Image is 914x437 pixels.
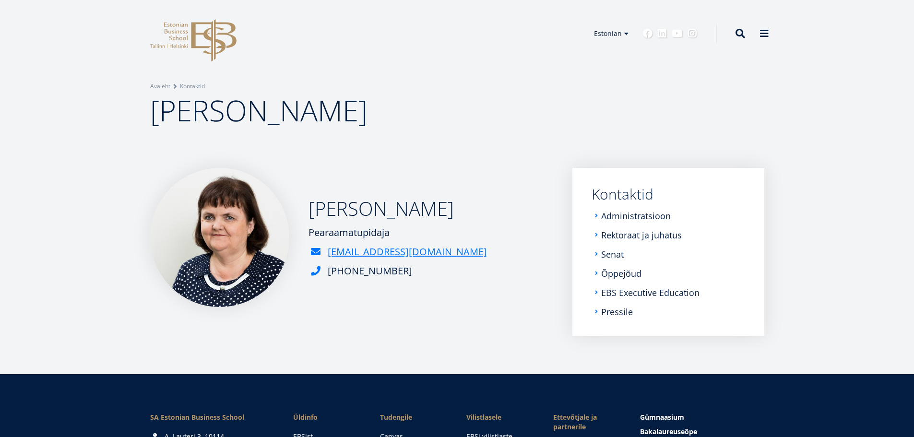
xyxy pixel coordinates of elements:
[601,211,671,221] a: Administratsioon
[643,29,653,38] a: Facebook
[380,413,448,422] a: Tudengile
[180,82,205,91] a: Kontaktid
[601,269,641,278] a: Õppejõud
[640,427,697,436] span: Bakalaureuseõpe
[309,197,487,221] h2: [PERSON_NAME]
[293,413,361,422] span: Üldinfo
[150,168,289,307] img: Tiina Veikesaar
[640,413,764,422] a: Gümnaasium
[150,413,274,422] div: SA Estonian Business School
[466,413,534,422] span: Vilistlasele
[150,82,170,91] a: Avaleht
[601,230,682,240] a: Rektoraat ja juhatus
[640,413,684,422] span: Gümnaasium
[601,249,624,259] a: Senat
[688,29,697,38] a: Instagram
[592,187,745,201] a: Kontaktid
[601,288,700,297] a: EBS Executive Education
[553,413,621,432] span: Ettevõtjale ja partnerile
[640,427,764,437] a: Bakalaureuseõpe
[150,91,368,130] span: [PERSON_NAME]
[601,307,633,317] a: Pressile
[672,29,683,38] a: Youtube
[328,264,412,278] div: [PHONE_NUMBER]
[309,225,487,240] div: Pearaamatupidaja
[657,29,667,38] a: Linkedin
[328,245,487,259] a: [EMAIL_ADDRESS][DOMAIN_NAME]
